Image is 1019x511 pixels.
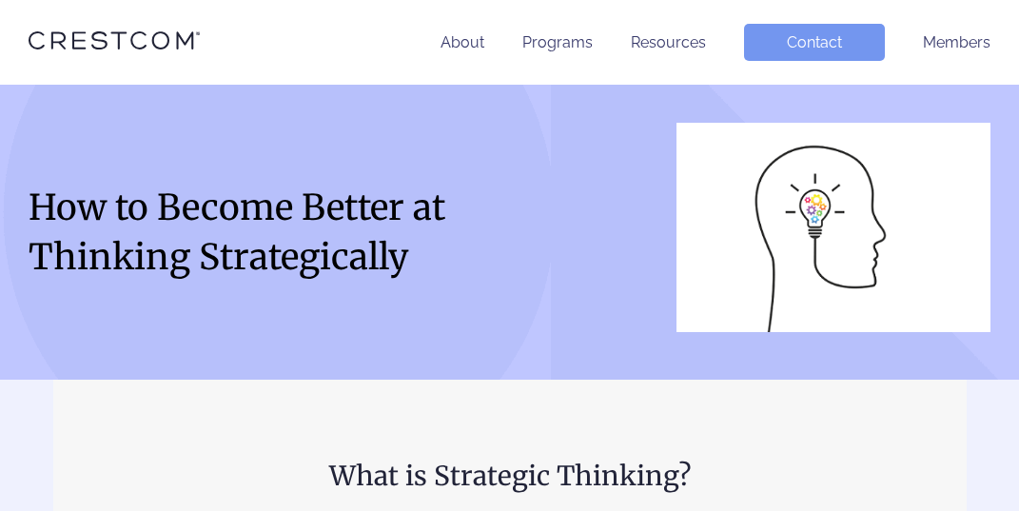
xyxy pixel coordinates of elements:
a: Resources [631,33,706,51]
a: Programs [522,33,593,51]
a: About [441,33,484,51]
a: Contact [744,24,885,61]
a: Members [923,33,990,51]
h2: What is Strategic Thinking? [134,456,886,496]
img: How to Become Better at Thinking Strategically [676,123,990,332]
h1: How to Become Better at Thinking Strategically [29,183,491,282]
